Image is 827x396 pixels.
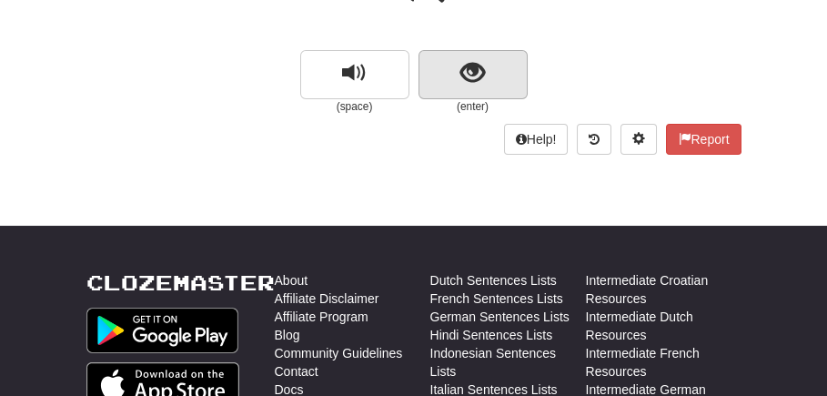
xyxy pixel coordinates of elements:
a: Intermediate Croatian Resources [586,271,741,308]
small: (space) [300,99,409,115]
a: Intermediate French Resources [586,344,741,381]
button: Help! [504,124,569,155]
a: Dutch Sentences Lists [430,271,557,289]
a: Affiliate Program [275,308,368,326]
a: Hindi Sentences Lists [430,326,553,344]
a: Indonesian Sentences Lists [430,344,586,381]
a: Community Guidelines [275,344,403,362]
img: Get it on Google Play [86,308,239,353]
a: Intermediate Dutch Resources [586,308,741,344]
a: German Sentences Lists [430,308,570,326]
a: About [275,271,308,289]
a: Affiliate Disclaimer [275,289,379,308]
a: Clozemaster [86,271,275,294]
button: replay audio [300,50,409,99]
button: Round history (alt+y) [577,124,611,155]
button: Report [666,124,741,155]
button: show sentence [419,50,528,99]
a: Blog [275,326,300,344]
a: French Sentences Lists [430,289,563,308]
small: (enter) [419,99,528,115]
a: Contact [275,362,318,381]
